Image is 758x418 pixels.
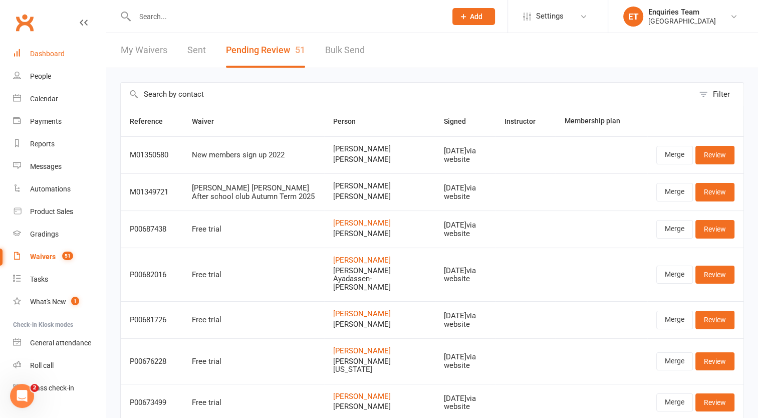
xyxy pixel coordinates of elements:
a: Review [695,146,734,164]
div: [DATE] via website [444,221,486,238]
a: Merge [656,311,693,329]
a: Clubworx [12,10,37,35]
a: Review [695,352,734,370]
div: P00676228 [130,357,174,366]
div: Payments [30,117,62,125]
a: Gradings [13,223,106,246]
a: Tasks [13,268,106,291]
div: Free trial [192,357,315,366]
a: Merge [656,393,693,411]
span: [PERSON_NAME] [333,320,426,329]
div: [PERSON_NAME] [PERSON_NAME] After school club Autumn Term 2025 [192,184,315,200]
div: [DATE] via website [444,184,486,200]
div: P00687438 [130,225,174,234]
button: Instructor [504,115,547,127]
a: What's New1 [13,291,106,313]
a: Merge [656,146,693,164]
div: Calendar [30,95,58,103]
span: [PERSON_NAME] [333,230,426,238]
button: Filter [694,83,743,106]
span: Person [333,117,367,125]
div: ET [623,7,643,27]
div: Gradings [30,230,59,238]
span: [PERSON_NAME] [333,192,426,201]
iframe: Intercom live chat [10,384,34,408]
div: [DATE] via website [444,394,486,411]
a: Reports [13,133,106,155]
a: Waivers 51 [13,246,106,268]
span: [PERSON_NAME] Ayadassen-[PERSON_NAME] [333,267,426,292]
a: Roll call [13,354,106,377]
button: Waiver [192,115,225,127]
a: Merge [656,220,693,238]
div: General attendance [30,339,91,347]
a: Bulk Send [325,33,365,68]
a: Review [695,393,734,411]
div: New members sign up 2022 [192,151,315,159]
a: Review [695,220,734,238]
a: Dashboard [13,43,106,65]
div: Dashboard [30,50,65,58]
span: Add [470,13,482,21]
span: [PERSON_NAME] [333,145,426,153]
a: Merge [656,266,693,284]
div: P00673499 [130,398,174,407]
button: Reference [130,115,174,127]
div: M01350580 [130,151,174,159]
div: [DATE] via website [444,267,486,283]
div: Waivers [30,253,56,261]
div: M01349721 [130,188,174,196]
div: Automations [30,185,71,193]
div: Free trial [192,271,315,279]
div: Reports [30,140,55,148]
a: Payments [13,110,106,133]
span: 2 [31,384,39,392]
a: [PERSON_NAME] [333,392,426,401]
div: Enquiries Team [648,8,716,17]
a: [PERSON_NAME] [333,219,426,228]
div: Filter [713,88,730,100]
div: [DATE] via website [444,353,486,369]
div: Class check-in [30,384,74,392]
span: Reference [130,117,174,125]
button: Add [452,8,495,25]
a: Sent [187,33,206,68]
a: Review [695,311,734,329]
span: [PERSON_NAME] [333,155,426,164]
div: Tasks [30,275,48,283]
div: P00682016 [130,271,174,279]
span: [PERSON_NAME] [333,182,426,190]
a: [PERSON_NAME] [333,347,426,355]
a: Messages [13,155,106,178]
span: 51 [295,45,305,55]
a: Class kiosk mode [13,377,106,399]
a: [PERSON_NAME] [333,310,426,318]
div: Free trial [192,316,315,324]
span: [PERSON_NAME] [333,402,426,411]
a: Automations [13,178,106,200]
button: Signed [444,115,477,127]
a: Merge [656,183,693,201]
span: Signed [444,117,477,125]
span: Instructor [504,117,547,125]
div: What's New [30,298,66,306]
div: Roll call [30,361,54,369]
div: Product Sales [30,207,73,216]
a: Review [695,183,734,201]
span: 1 [71,297,79,305]
a: Product Sales [13,200,106,223]
a: General attendance kiosk mode [13,332,106,354]
input: Search by contact [121,83,694,106]
span: Settings [536,5,564,28]
span: [PERSON_NAME][US_STATE] [333,357,426,374]
div: Free trial [192,225,315,234]
div: P00681726 [130,316,174,324]
div: Free trial [192,398,315,407]
a: Calendar [13,88,106,110]
div: [DATE] via website [444,312,486,328]
a: My Waivers [121,33,167,68]
div: Messages [30,162,62,170]
a: People [13,65,106,88]
a: [PERSON_NAME] [333,256,426,265]
button: Person [333,115,367,127]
